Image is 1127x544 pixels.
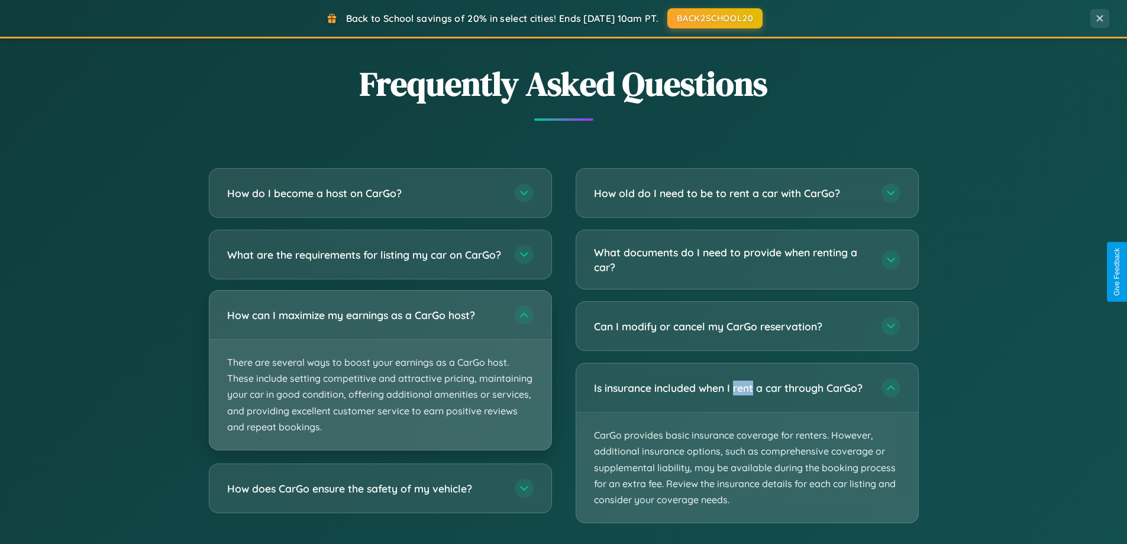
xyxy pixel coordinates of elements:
span: Back to School savings of 20% in select cities! Ends [DATE] 10am PT. [346,12,658,24]
h3: How does CarGo ensure the safety of my vehicle? [227,481,503,496]
h3: How old do I need to be to rent a car with CarGo? [594,186,870,201]
p: CarGo provides basic insurance coverage for renters. However, additional insurance options, such ... [576,413,918,523]
button: BACK2SCHOOL20 [667,8,763,28]
div: Give Feedback [1113,248,1121,296]
h3: Is insurance included when I rent a car through CarGo? [594,381,870,395]
h3: What are the requirements for listing my car on CarGo? [227,247,503,262]
p: There are several ways to boost your earnings as a CarGo host. These include setting competitive ... [209,340,551,450]
h3: Can I modify or cancel my CarGo reservation? [594,319,870,334]
h3: How do I become a host on CarGo? [227,186,503,201]
h3: What documents do I need to provide when renting a car? [594,245,870,274]
h2: Frequently Asked Questions [209,61,919,107]
h3: How can I maximize my earnings as a CarGo host? [227,308,503,323]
